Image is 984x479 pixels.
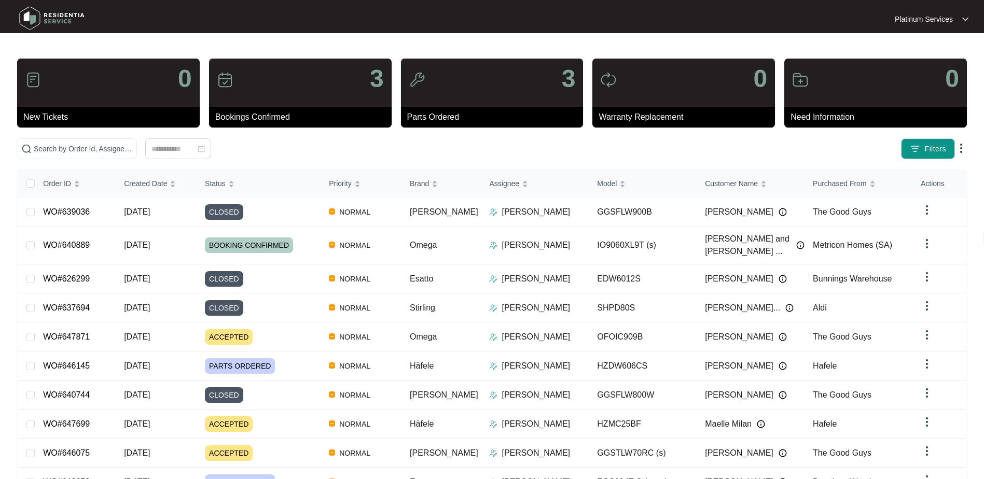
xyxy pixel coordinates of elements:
[910,144,920,154] img: filter icon
[217,72,233,88] img: icon
[43,241,90,249] a: WO#640889
[43,419,90,428] a: WO#647699
[25,72,41,88] img: icon
[205,445,253,461] span: ACCEPTED
[401,170,481,198] th: Brand
[705,360,773,372] span: [PERSON_NAME]
[410,303,435,312] span: Stirling
[205,329,253,345] span: ACCEPTED
[813,332,871,341] span: The Good Guys
[410,361,434,370] span: Häfele
[589,198,697,227] td: GGSFLW900B
[178,66,192,91] p: 0
[813,241,892,249] span: Metricon Homes (SA)
[410,332,437,341] span: Omega
[805,170,912,198] th: Purchased From
[813,178,866,189] span: Purchased From
[329,420,335,427] img: Vercel Logo
[489,304,497,312] img: Assigner Icon
[962,17,968,22] img: dropdown arrow
[124,419,150,428] span: [DATE]
[945,66,959,91] p: 0
[489,449,497,457] img: Assigner Icon
[124,274,150,283] span: [DATE]
[921,445,933,457] img: dropdown arrow
[813,303,827,312] span: Aldi
[481,170,589,198] th: Assignee
[779,208,787,216] img: Info icon
[813,274,892,283] span: Bunnings Warehouse
[335,331,375,343] span: NORMAL
[489,178,519,189] span: Assignee
[335,239,375,251] span: NORMAL
[43,303,90,312] a: WO#637694
[921,358,933,370] img: dropdown arrow
[924,144,946,154] span: Filters
[329,275,335,281] img: Vercel Logo
[43,361,90,370] a: WO#646145
[921,237,933,250] img: dropdown arrow
[705,331,773,343] span: [PERSON_NAME]
[597,178,617,189] span: Model
[329,449,335,456] img: Vercel Logo
[895,14,953,24] p: Platinum Services
[589,439,697,468] td: GGSTLW70RC (s)
[329,333,335,340] img: Vercel Logo
[205,358,275,374] span: PARTS ORDERED
[410,448,478,457] span: [PERSON_NAME]
[43,207,90,216] a: WO#639036
[409,72,425,88] img: icon
[321,170,401,198] th: Priority
[589,351,697,381] td: HZDW606CS
[600,72,617,88] img: icon
[921,271,933,283] img: dropdown arrow
[16,3,88,34] img: residentia service logo
[335,418,375,430] span: NORMAL
[796,241,805,249] img: Info icon
[335,273,375,285] span: NORMAL
[335,389,375,401] span: NORMAL
[410,390,478,399] span: [PERSON_NAME]
[410,241,437,249] span: Omega
[562,66,576,91] p: 3
[779,275,787,283] img: Info icon
[124,303,150,312] span: [DATE]
[502,302,570,314] p: [PERSON_NAME]
[813,390,871,399] span: The Good Guys
[124,332,150,341] span: [DATE]
[502,447,570,459] p: [PERSON_NAME]
[410,419,434,428] span: Häfele
[813,419,837,428] span: Hafele
[43,178,71,189] span: Order ID
[43,274,90,283] a: WO#626299
[489,333,497,341] img: Assigner Icon
[197,170,321,198] th: Status
[489,275,497,283] img: Assigner Icon
[705,206,773,218] span: [PERSON_NAME]
[43,448,90,457] a: WO#646075
[335,206,375,218] span: NORMAL
[779,391,787,399] img: Info icon
[921,329,933,341] img: dropdown arrow
[705,233,791,258] span: [PERSON_NAME] and [PERSON_NAME] ...
[116,170,197,198] th: Created Date
[502,206,570,218] p: [PERSON_NAME]
[43,390,90,399] a: WO#640744
[921,204,933,216] img: dropdown arrow
[489,420,497,428] img: Assigner Icon
[35,170,116,198] th: Order ID
[589,381,697,410] td: GGSFLW800W
[34,143,132,154] input: Search by Order Id, Assignee Name, Customer Name, Brand and Model
[901,138,955,159] button: filter iconFilters
[410,274,433,283] span: Esatto
[921,387,933,399] img: dropdown arrow
[43,332,90,341] a: WO#647871
[124,390,150,399] span: [DATE]
[329,178,352,189] span: Priority
[407,111,584,123] p: Parts Ordered
[502,331,570,343] p: [PERSON_NAME]
[955,142,967,154] img: dropdown arrow
[335,360,375,372] span: NORMAL
[779,333,787,341] img: Info icon
[785,304,794,312] img: Info icon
